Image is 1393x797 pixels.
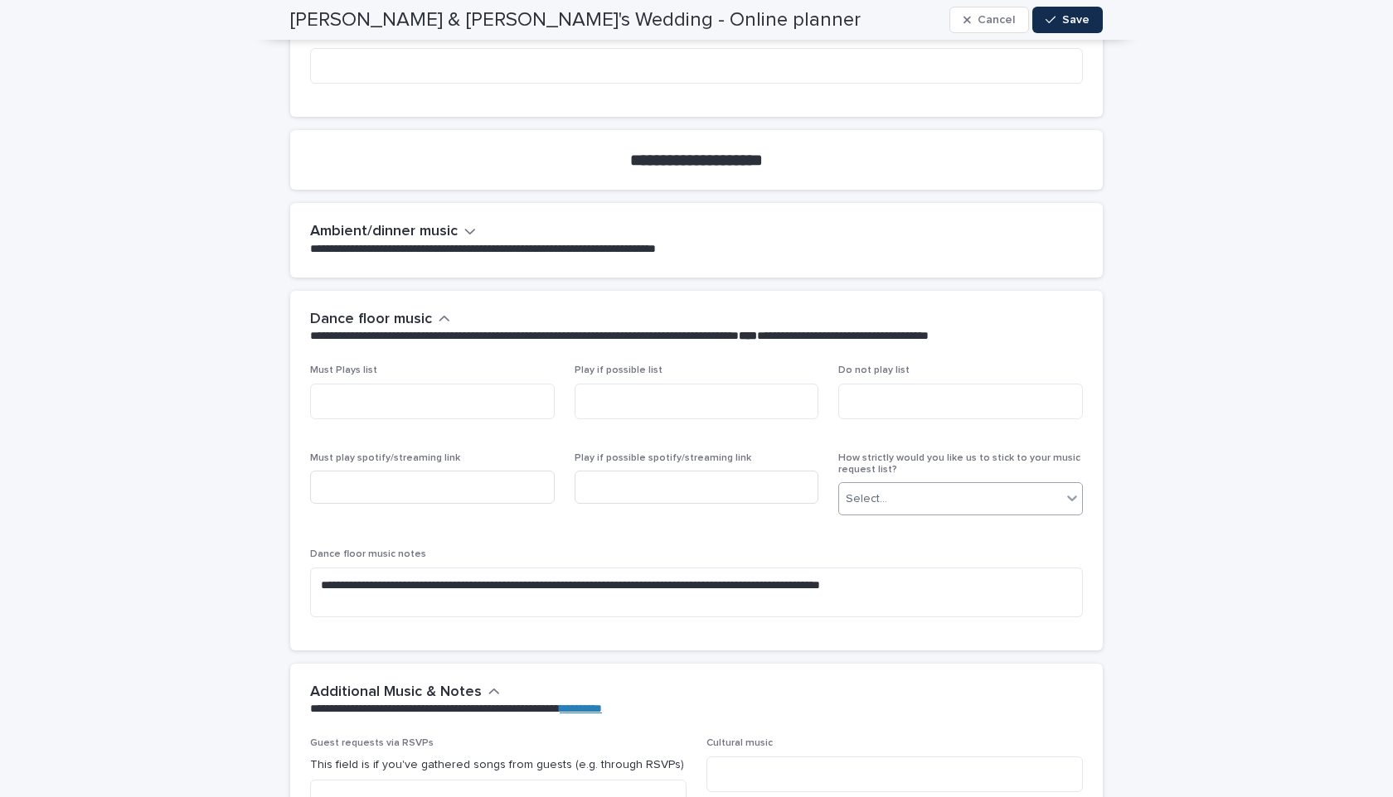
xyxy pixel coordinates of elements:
[310,683,500,702] button: Additional Music & Notes
[838,365,910,375] span: Do not play list
[1032,7,1103,33] button: Save
[310,223,476,241] button: Ambient/dinner music
[1062,14,1090,26] span: Save
[310,549,426,559] span: Dance floor music notes
[846,490,887,508] div: Select...
[310,365,377,375] span: Must Plays list
[575,365,663,375] span: Play if possible list
[310,311,432,329] h2: Dance floor music
[310,31,513,41] span: Any other relevant info the DJ may require
[310,453,460,463] span: Must play spotify/streaming link
[838,453,1080,475] span: How strictly would you like us to stick to your music request list?
[310,756,687,774] p: This field is if you've gathered songs from guests (e.g. through RSVPs)
[575,453,751,463] span: Play if possible spotify/streaming link
[290,8,861,32] h2: [PERSON_NAME] & [PERSON_NAME]'s Wedding - Online planner
[706,738,773,748] span: Cultural music
[949,7,1029,33] button: Cancel
[310,683,482,702] h2: Additional Music & Notes
[310,738,434,748] span: Guest requests via RSVPs
[310,311,450,329] button: Dance floor music
[310,223,458,241] h2: Ambient/dinner music
[978,14,1015,26] span: Cancel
